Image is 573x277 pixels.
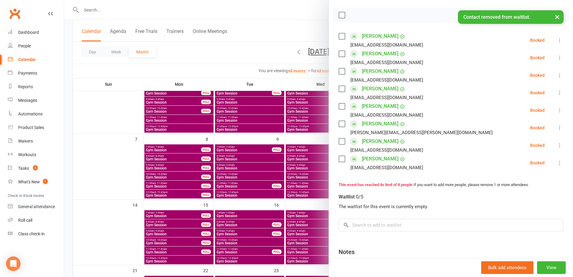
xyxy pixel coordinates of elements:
a: Clubworx [7,6,22,21]
a: Payments [8,66,64,80]
div: General attendance [18,204,55,209]
div: Booked [530,91,545,95]
span: 1 [43,179,48,184]
a: Roll call [8,214,64,227]
div: Tasks [18,166,29,171]
button: View [537,261,566,274]
div: Messages [18,98,37,103]
div: [PERSON_NAME][EMAIL_ADDRESS][PERSON_NAME][DOMAIN_NAME] [350,129,493,137]
a: Automations [8,107,64,121]
div: Booked [530,143,545,147]
div: Automations [18,111,43,116]
a: General attendance kiosk mode [8,200,64,214]
div: Contact removed from waitlist. [458,10,564,24]
div: The waitlist for this event is currently empty. [339,203,563,210]
a: [PERSON_NAME] [362,101,398,111]
a: [PERSON_NAME] [362,66,398,76]
input: Search to add to waitlist [339,219,563,231]
a: Tasks 3 [8,162,64,175]
div: 0/5 [356,193,363,201]
div: [EMAIL_ADDRESS][DOMAIN_NAME] [350,41,423,49]
div: Reports [18,84,33,89]
a: Reports [8,80,64,94]
div: [EMAIL_ADDRESS][DOMAIN_NAME] [350,76,423,84]
div: Booked [530,38,545,42]
a: Waivers [8,134,64,148]
div: Workouts [18,152,36,157]
div: Roll call [18,218,32,223]
a: [PERSON_NAME] [362,49,398,59]
a: People [8,39,64,53]
div: Calendar [18,57,36,62]
a: Calendar [8,53,64,66]
div: Booked [530,73,545,77]
div: [EMAIL_ADDRESS][DOMAIN_NAME] [350,111,423,119]
a: Messages [8,94,64,107]
div: Payments [18,71,37,76]
a: Workouts [8,148,64,162]
div: Dashboard [18,30,39,35]
a: Class kiosk mode [8,227,64,241]
a: [PERSON_NAME] [362,119,398,129]
span: 3 [33,165,38,170]
strong: This event has reached its limit of 8 people. [339,182,414,187]
div: [EMAIL_ADDRESS][DOMAIN_NAME] [350,59,423,66]
div: [EMAIL_ADDRESS][DOMAIN_NAME] [350,94,423,101]
div: [EMAIL_ADDRESS][DOMAIN_NAME] [350,146,423,154]
div: [EMAIL_ADDRESS][DOMAIN_NAME] [350,164,423,172]
div: What's New [18,179,40,184]
a: Dashboard [8,26,64,39]
div: Booked [530,161,545,165]
div: If you want to add more people, please remove 1 or more attendees. [339,182,563,188]
div: Open Intercom Messenger [6,256,21,271]
div: Booked [530,126,545,130]
div: Waitlist [339,193,363,201]
a: [PERSON_NAME] [362,31,398,41]
a: [PERSON_NAME] [362,154,398,164]
div: Waivers [18,139,33,143]
a: [PERSON_NAME] [362,84,398,94]
a: [PERSON_NAME] [362,137,398,146]
div: People [18,43,31,48]
div: Class check-in [18,231,45,236]
div: Booked [530,108,545,112]
a: Product Sales [8,121,64,134]
button: × [552,10,563,23]
a: What's New1 [8,175,64,189]
div: Notes [339,248,355,256]
button: Bulk add attendees [481,261,533,274]
div: Booked [530,56,545,60]
div: Product Sales [18,125,44,130]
